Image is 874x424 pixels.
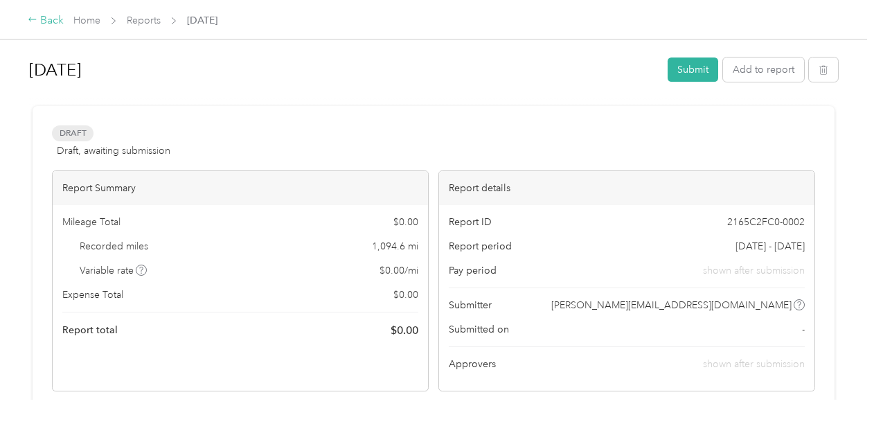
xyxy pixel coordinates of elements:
[703,358,805,370] span: shown after submission
[80,263,148,278] span: Variable rate
[802,322,805,337] span: -
[449,239,512,254] span: Report period
[57,143,170,158] span: Draft, awaiting submission
[796,346,874,424] iframe: Everlance-gr Chat Button Frame
[53,171,428,205] div: Report Summary
[80,239,148,254] span: Recorded miles
[187,13,217,28] span: [DATE]
[735,239,805,254] span: [DATE] - [DATE]
[372,239,418,254] span: 1,094.6 mi
[393,215,418,229] span: $ 0.00
[668,58,718,82] button: Submit
[52,125,93,141] span: Draft
[73,15,100,26] a: Home
[439,171,814,205] div: Report details
[380,263,418,278] span: $ 0.00 / mi
[28,12,64,29] div: Back
[551,298,792,312] span: [PERSON_NAME][EMAIL_ADDRESS][DOMAIN_NAME]
[727,215,805,229] span: 2165C2FC0-0002
[29,53,658,87] h1: Sep 2025
[723,58,804,82] button: Add to report
[127,15,161,26] a: Reports
[703,263,805,278] span: shown after submission
[449,263,497,278] span: Pay period
[62,288,123,302] span: Expense Total
[449,215,492,229] span: Report ID
[449,298,492,312] span: Submitter
[62,215,121,229] span: Mileage Total
[62,323,118,337] span: Report total
[391,322,418,339] span: $ 0.00
[393,288,418,302] span: $ 0.00
[449,357,496,371] span: Approvers
[449,322,509,337] span: Submitted on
